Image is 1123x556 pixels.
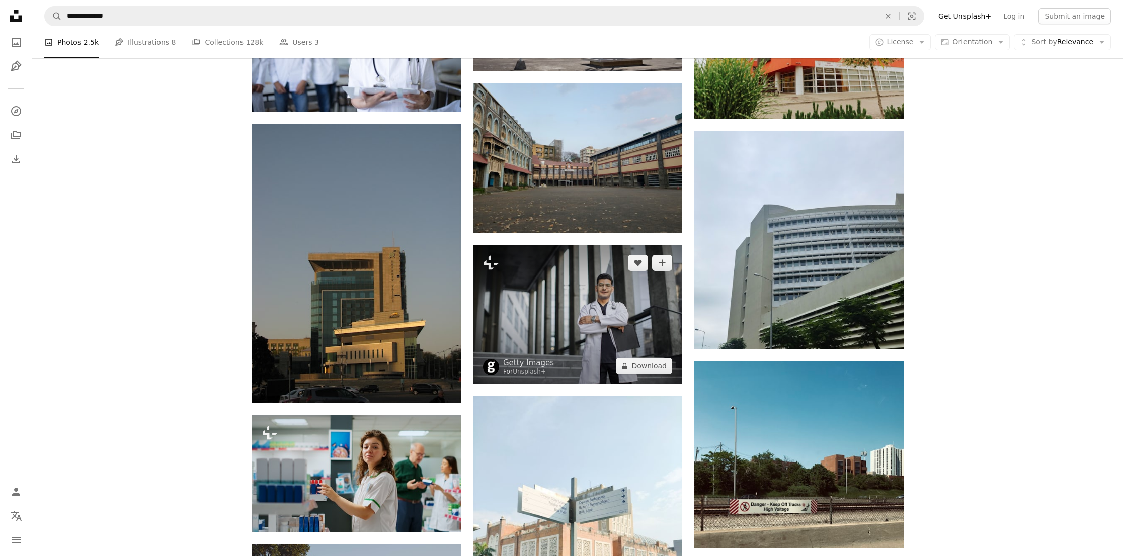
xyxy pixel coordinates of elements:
[246,37,263,48] span: 128k
[6,530,26,550] button: Menu
[252,259,461,268] a: a large building with a lot of cars parked in front of it
[473,245,682,384] img: Skilled confident Arabian hindu male physician in white coat and scrubs, with stethoscope, holdin...
[997,8,1030,24] a: Log in
[1031,37,1093,47] span: Relevance
[6,32,26,52] a: Photos
[279,26,319,58] a: Users 3
[900,7,924,26] button: Visual search
[887,38,914,46] span: License
[694,449,904,458] a: white and red metal fence near city buildings during daytime
[6,56,26,76] a: Illustrations
[1014,34,1111,50] button: Sort byRelevance
[473,153,682,162] a: an empty parking lot in front of a row of buildings
[513,368,546,375] a: Unsplash+
[694,235,904,244] a: a large building with a clock on the front of it
[6,149,26,169] a: Download History
[45,7,62,26] button: Search Unsplash
[1038,8,1111,24] button: Submit an image
[6,101,26,121] a: Explore
[314,37,319,48] span: 3
[6,6,26,28] a: Home — Unsplash
[503,358,554,368] a: Getty Images
[1031,38,1057,46] span: Sort by
[252,415,461,532] img: Portrait of pharmacist working at drugstore counter with medicaments and boxes of vitamins on she...
[252,124,461,403] img: a large building with a lot of cars parked in front of it
[192,26,263,58] a: Collections 128k
[503,368,554,376] div: For
[6,506,26,526] button: Language
[869,34,931,50] button: License
[473,310,682,319] a: Skilled confident Arabian hindu male physician in white coat and scrubs, with stethoscope, holdin...
[935,34,1010,50] button: Orientation
[652,255,672,271] button: Add to Collection
[628,255,648,271] button: Like
[694,361,904,548] img: white and red metal fence near city buildings during daytime
[6,482,26,502] a: Log in / Sign up
[473,531,682,540] a: a street sign in front of a building
[44,6,924,26] form: Find visuals sitewide
[473,83,682,233] img: an empty parking lot in front of a row of buildings
[252,469,461,478] a: Portrait of pharmacist working at drugstore counter with medicaments and boxes of vitamins on she...
[172,37,176,48] span: 8
[932,8,997,24] a: Get Unsplash+
[877,7,899,26] button: Clear
[6,125,26,145] a: Collections
[616,358,672,374] button: Download
[115,26,176,58] a: Illustrations 8
[694,131,904,348] img: a large building with a clock on the front of it
[483,359,499,375] img: Go to Getty Images's profile
[952,38,992,46] span: Orientation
